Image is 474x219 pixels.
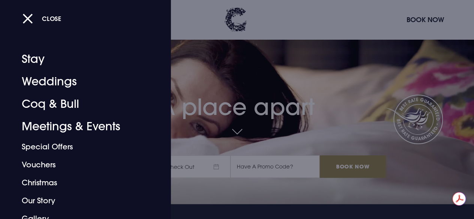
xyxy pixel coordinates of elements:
a: Special Offers [22,138,139,156]
a: Vouchers [22,156,139,174]
span: Close [42,15,61,22]
button: Close [22,11,61,26]
a: Coq & Bull [22,93,139,115]
a: Stay [22,48,139,70]
a: Meetings & Events [22,115,139,138]
a: Our Story [22,192,139,210]
a: Christmas [22,174,139,192]
a: Weddings [22,70,139,93]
